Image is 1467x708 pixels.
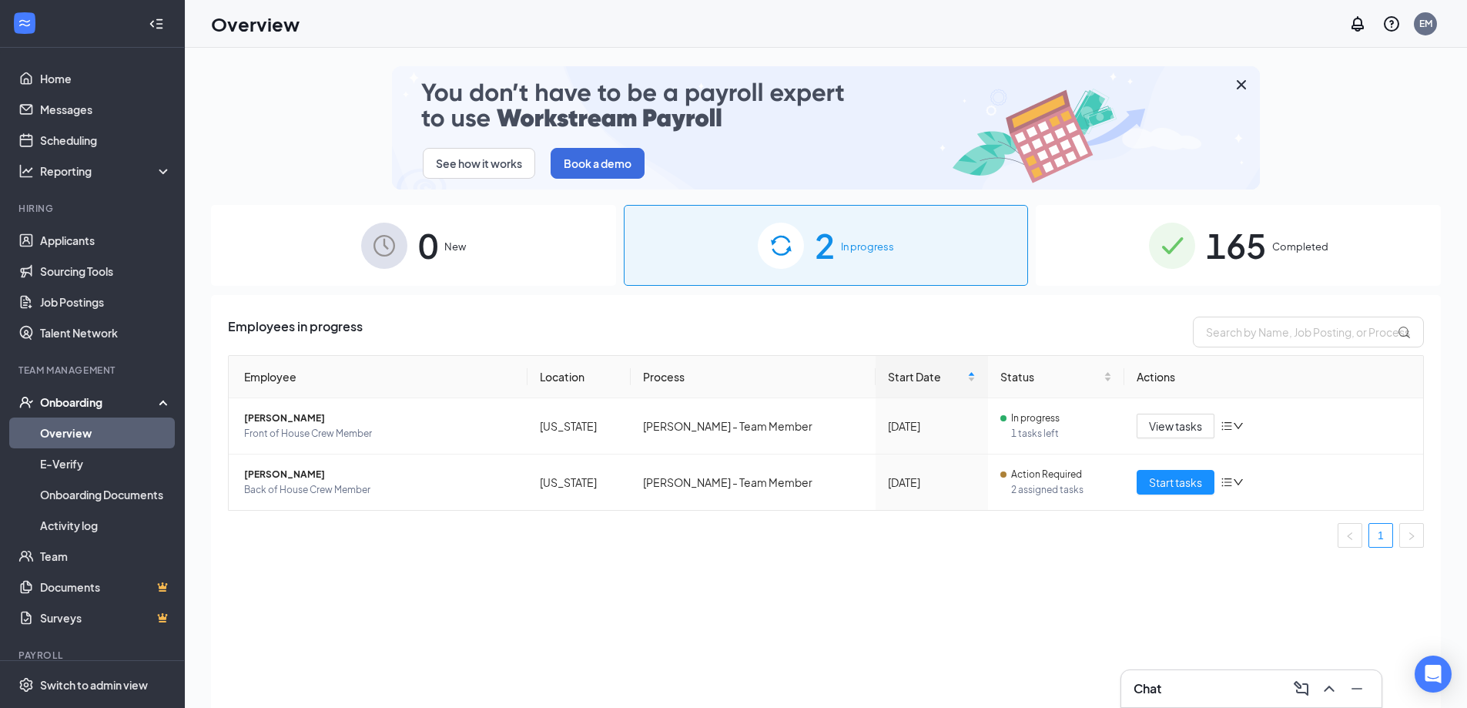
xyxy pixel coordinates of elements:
[1134,680,1161,697] h3: Chat
[1124,356,1423,398] th: Actions
[631,356,876,398] th: Process
[40,677,148,693] div: Switch to admin view
[18,364,169,377] div: Team Management
[631,398,876,455] td: [PERSON_NAME] - Team Member
[1221,476,1233,488] span: bars
[1011,411,1060,426] span: In progress
[40,541,172,572] a: Team
[841,239,894,254] span: In progress
[18,163,34,179] svg: Analysis
[244,467,515,482] span: [PERSON_NAME]
[40,510,172,541] a: Activity log
[631,455,876,510] td: [PERSON_NAME] - Team Member
[40,602,172,633] a: SurveysCrown
[888,418,976,435] div: [DATE]
[40,287,172,317] a: Job Postings
[229,356,528,398] th: Employee
[40,225,172,256] a: Applicants
[40,448,172,479] a: E-Verify
[40,317,172,348] a: Talent Network
[1193,317,1424,347] input: Search by Name, Job Posting, or Process
[17,15,32,31] svg: WorkstreamLogo
[1382,15,1401,33] svg: QuestionInfo
[1137,414,1214,438] button: View tasks
[18,649,169,662] div: Payroll
[1011,467,1082,482] span: Action Required
[1368,523,1393,548] li: 1
[1419,17,1432,30] div: EM
[211,11,300,37] h1: Overview
[423,148,535,179] button: See how it works
[1399,523,1424,548] button: right
[392,66,1260,190] img: payroll-small.gif
[1348,679,1366,698] svg: Minimize
[1415,656,1452,693] div: Open Intercom Messenger
[815,219,835,272] span: 2
[888,368,965,385] span: Start Date
[244,411,515,426] span: [PERSON_NAME]
[444,239,466,254] span: New
[1206,219,1266,272] span: 165
[40,125,172,156] a: Scheduling
[1233,477,1244,488] span: down
[40,256,172,287] a: Sourcing Tools
[1292,679,1311,698] svg: ComposeMessage
[1407,532,1416,541] span: right
[1272,239,1328,254] span: Completed
[40,418,172,448] a: Overview
[40,479,172,510] a: Onboarding Documents
[1338,523,1362,548] li: Previous Page
[1233,421,1244,431] span: down
[1011,426,1112,441] span: 1 tasks left
[888,474,976,491] div: [DATE]
[1221,420,1233,432] span: bars
[1338,523,1362,548] button: left
[1149,418,1202,435] span: View tasks
[1317,676,1341,701] button: ChevronUp
[244,426,515,441] span: Front of House Crew Member
[1000,368,1100,385] span: Status
[1369,524,1392,547] a: 1
[528,398,631,455] td: [US_STATE]
[528,455,631,510] td: [US_STATE]
[244,482,515,498] span: Back of House Crew Member
[18,202,169,215] div: Hiring
[18,677,34,693] svg: Settings
[1289,676,1314,701] button: ComposeMessage
[1320,679,1338,698] svg: ChevronUp
[551,148,645,179] button: Book a demo
[149,16,164,32] svg: Collapse
[1137,470,1214,495] button: Start tasks
[40,94,172,125] a: Messages
[1399,523,1424,548] li: Next Page
[1345,676,1369,701] button: Minimize
[40,163,172,179] div: Reporting
[988,356,1124,398] th: Status
[40,572,172,602] a: DocumentsCrown
[1345,532,1355,541] span: left
[40,394,159,410] div: Onboarding
[1348,15,1367,33] svg: Notifications
[528,356,631,398] th: Location
[418,219,438,272] span: 0
[18,394,34,410] svg: UserCheck
[1232,75,1251,94] svg: Cross
[1149,474,1202,491] span: Start tasks
[1011,482,1112,498] span: 2 assigned tasks
[40,63,172,94] a: Home
[228,317,363,347] span: Employees in progress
